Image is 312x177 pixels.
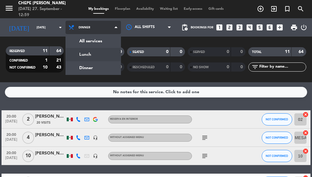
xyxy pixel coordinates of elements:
span: Without assigned menu [110,154,144,157]
span: Availability [133,7,157,11]
div: [DATE] 27. September - 12:59 [18,6,73,18]
strong: 0 [119,50,123,54]
strong: 0 [180,50,183,54]
strong: 11 [43,49,48,53]
i: turned_in_not [284,5,291,12]
div: No notes for this service. Click to add one [113,89,199,96]
span: Without assigned menu [110,136,144,139]
i: add_circle_outline [257,5,264,12]
span: 10 [22,150,34,162]
span: NO SHOW [193,66,209,69]
i: power_settings_new [300,24,307,31]
div: [PERSON_NAME] [35,132,66,139]
div: Chepe [PERSON_NAME] [18,0,73,6]
i: arrow_drop_down [57,24,64,31]
div: [PERSON_NAME] [35,150,66,157]
span: CONFIRMED [9,59,28,62]
span: SEATED [133,51,144,54]
button: NOT CONFIRMED [262,132,292,144]
i: exit_to_app [270,5,278,12]
span: Dinner [79,26,90,29]
strong: 0 [240,65,244,69]
div: [PERSON_NAME] [35,113,66,120]
span: print [290,24,298,31]
strong: 0 [240,50,244,54]
span: SEARCH [294,4,307,14]
span: Floorplan [112,7,133,11]
span: SERVED [193,51,205,54]
i: filter_list [251,63,259,71]
span: TOTAL [252,51,261,54]
span: My bookings [85,7,112,11]
img: google-logo.png [93,117,98,122]
strong: 0 [227,50,229,54]
i: looks_6 [266,23,274,31]
span: 4 [22,132,34,144]
span: pending_actions [181,24,188,31]
span: 20:00 [4,112,19,119]
i: cancel [303,148,309,154]
span: NOT CONFIRMED [266,154,288,158]
span: [DATE] [4,138,19,145]
a: Dinner [66,61,121,75]
strong: 21 [56,58,62,62]
strong: 0 [166,65,168,69]
i: [DATE] [5,21,34,34]
i: search [297,5,304,12]
button: NOT CONFIRMED [262,150,292,162]
a: Lunch [66,48,121,61]
i: subject [201,134,208,141]
div: LOG OUT [300,18,307,37]
i: cancel [303,112,309,118]
strong: 0 [166,50,168,54]
i: looks_5 [256,23,264,31]
span: Early-access [181,7,205,11]
button: menu [5,4,14,15]
span: Bookings for [191,26,213,29]
i: cancel [303,130,309,136]
strong: 1 [45,58,48,62]
span: Special reservation [281,4,294,14]
span: [DATE] [4,156,19,163]
span: NOT CONFIRMED [9,66,36,69]
span: RESCHEDULED [133,66,155,69]
span: Gift cards [205,7,227,11]
span: Waiting list [157,7,181,11]
i: add_box [276,23,284,31]
span: NOT CONFIRMED [266,136,288,139]
i: headset_mic [93,154,98,158]
i: headset_mic [93,135,98,140]
span: 20:00 [4,149,19,156]
span: [DATE] [4,119,19,126]
strong: 11 [285,50,290,54]
strong: 0 [119,65,123,69]
i: looks_one [215,23,223,31]
i: looks_two [225,23,233,31]
i: looks_4 [246,23,253,31]
input: Filter by name... [259,64,306,70]
strong: 43 [56,65,62,69]
i: looks_3 [236,23,243,31]
span: BOOK TABLE [254,4,267,14]
i: subject [201,152,208,160]
span: NOT CONFIRMED [266,118,288,121]
strong: 0 [227,65,229,69]
strong: 0 [180,65,183,69]
span: RESERVA EN INTERIOR [110,118,138,120]
span: 20 Visits [37,120,51,125]
strong: 64 [299,50,305,54]
span: 2 [22,113,34,126]
span: RESERVED [9,50,25,53]
span: WALK IN [267,4,281,14]
a: All services [66,34,121,48]
strong: 64 [56,49,62,53]
i: menu [5,4,14,13]
button: NOT CONFIRMED [262,113,292,126]
strong: 10 [43,65,48,69]
span: 20:00 [4,131,19,138]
